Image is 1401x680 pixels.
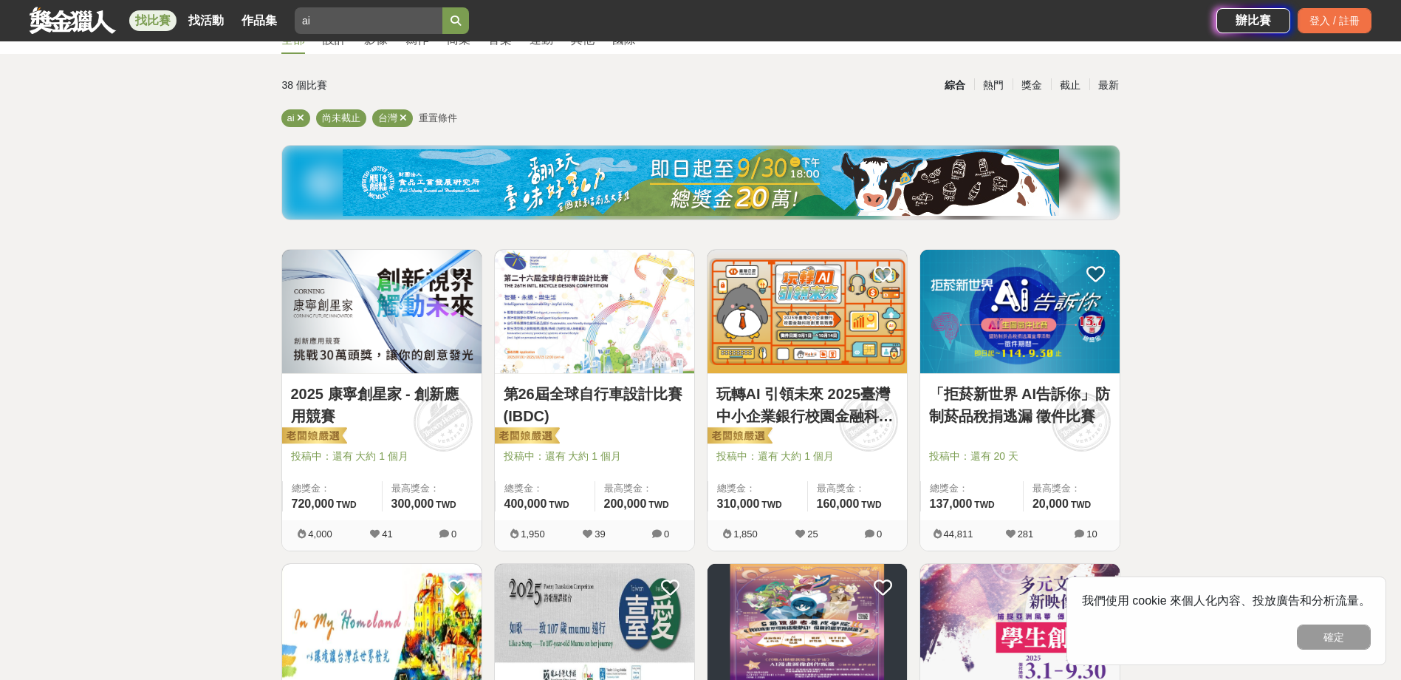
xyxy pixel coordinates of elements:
[877,528,882,540] span: 0
[292,481,373,496] span: 總獎金：
[279,426,347,447] img: 老闆娘嚴選
[182,10,230,31] a: 找活動
[817,497,860,510] span: 160,000
[936,72,974,98] div: 綜合
[929,449,1111,464] span: 投稿中：還有 20 天
[944,528,973,540] span: 44,811
[287,112,295,123] span: ai
[391,481,473,496] span: 最高獎金：
[322,112,360,123] span: 尚未截止
[717,481,798,496] span: 總獎金：
[419,112,457,123] span: 重置條件
[504,383,685,427] a: 第26屆全球自行車設計比賽(IBDC)
[648,500,668,510] span: TWD
[451,528,456,540] span: 0
[1071,500,1091,510] span: TWD
[291,383,473,427] a: 2025 康寧創星家 - 創新應用競賽
[920,250,1120,374] a: Cover Image
[291,449,473,464] span: 投稿中：還有 大約 1 個月
[705,426,773,447] img: 老闆娘嚴選
[295,7,442,34] input: 2025「洗手新日常：全民 ALL IN」洗手歌全台徵選
[708,250,907,373] img: Cover Image
[929,383,1111,427] a: 「拒菸新世界 AI告訴你」防制菸品稅捐逃漏 徵件比賽
[1086,528,1097,540] span: 10
[282,72,561,98] div: 38 個比賽
[974,500,994,510] span: TWD
[920,250,1120,373] img: Cover Image
[343,149,1059,216] img: ea6d37ea-8c75-4c97-b408-685919e50f13.jpg
[1216,8,1290,33] a: 辦比賽
[1298,8,1371,33] div: 登入 / 註冊
[1082,594,1371,607] span: 我們使用 cookie 來個人化內容、投放廣告和分析流量。
[716,383,898,427] a: 玩轉AI 引領未來 2025臺灣中小企業銀行校園金融科技創意挑戰賽
[292,497,335,510] span: 720,000
[308,528,332,540] span: 4,000
[382,528,392,540] span: 41
[504,497,547,510] span: 400,000
[930,481,1014,496] span: 總獎金：
[282,250,482,373] img: Cover Image
[492,426,560,447] img: 老闆娘嚴選
[604,481,685,496] span: 最高獎金：
[1051,72,1089,98] div: 截止
[1032,481,1111,496] span: 最高獎金：
[974,72,1013,98] div: 熱門
[495,250,694,374] a: Cover Image
[391,497,434,510] span: 300,000
[504,449,685,464] span: 投稿中：還有 大約 1 個月
[664,528,669,540] span: 0
[1089,72,1128,98] div: 最新
[521,528,545,540] span: 1,950
[236,10,283,31] a: 作品集
[1013,72,1051,98] div: 獎金
[549,500,569,510] span: TWD
[708,250,907,374] a: Cover Image
[716,449,898,464] span: 投稿中：還有 大約 1 個月
[1032,497,1069,510] span: 20,000
[1018,528,1034,540] span: 281
[861,500,881,510] span: TWD
[495,250,694,373] img: Cover Image
[817,481,898,496] span: 最高獎金：
[807,528,818,540] span: 25
[930,497,973,510] span: 137,000
[504,481,586,496] span: 總獎金：
[336,500,356,510] span: TWD
[378,112,397,123] span: 台灣
[129,10,177,31] a: 找比賽
[436,500,456,510] span: TWD
[595,528,605,540] span: 39
[1297,625,1371,650] button: 確定
[282,250,482,374] a: Cover Image
[761,500,781,510] span: TWD
[604,497,647,510] span: 200,000
[733,528,758,540] span: 1,850
[717,497,760,510] span: 310,000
